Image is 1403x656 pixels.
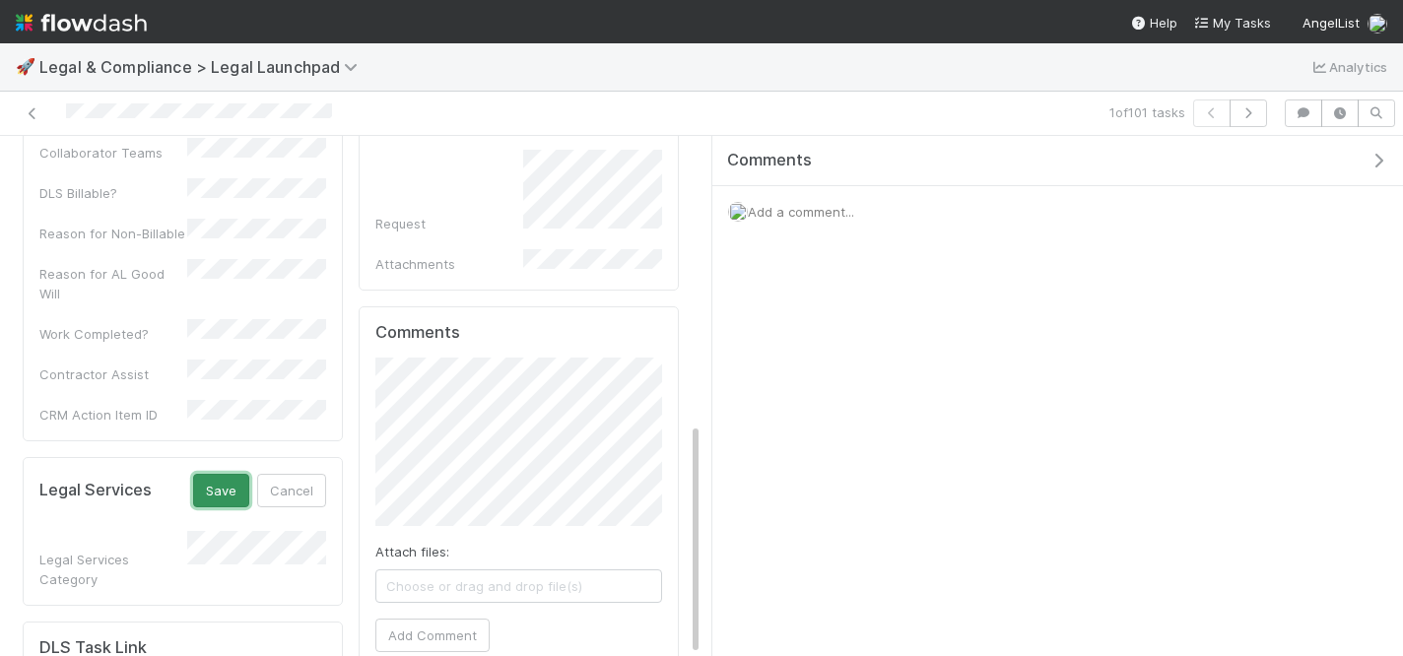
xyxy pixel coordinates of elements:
[257,474,326,507] button: Cancel
[39,481,152,500] h5: Legal Services
[375,254,523,274] div: Attachments
[39,264,187,303] div: Reason for AL Good Will
[39,364,187,384] div: Contractor Assist
[1303,15,1360,31] span: AngelList
[1193,15,1271,31] span: My Tasks
[39,224,187,243] div: Reason for Non-Billable
[1130,13,1177,33] div: Help
[39,324,187,344] div: Work Completed?
[1109,102,1185,122] span: 1 of 101 tasks
[375,214,523,233] div: Request
[39,550,187,589] div: Legal Services Category
[1309,55,1387,79] a: Analytics
[727,151,812,170] span: Comments
[1368,14,1387,33] img: avatar_0b1dbcb8-f701-47e0-85bc-d79ccc0efe6c.png
[39,405,187,425] div: CRM Action Item ID
[193,474,249,507] button: Save
[375,323,662,343] h5: Comments
[39,143,187,163] div: Collaborator Teams
[375,542,449,561] label: Attach files:
[16,6,147,39] img: logo-inverted-e16ddd16eac7371096b0.svg
[748,204,854,220] span: Add a comment...
[39,57,367,77] span: Legal & Compliance > Legal Launchpad
[16,58,35,75] span: 🚀
[39,183,187,203] div: DLS Billable?
[1193,13,1271,33] a: My Tasks
[376,570,661,602] span: Choose or drag and drop file(s)
[375,619,490,652] button: Add Comment
[728,202,748,222] img: avatar_0b1dbcb8-f701-47e0-85bc-d79ccc0efe6c.png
